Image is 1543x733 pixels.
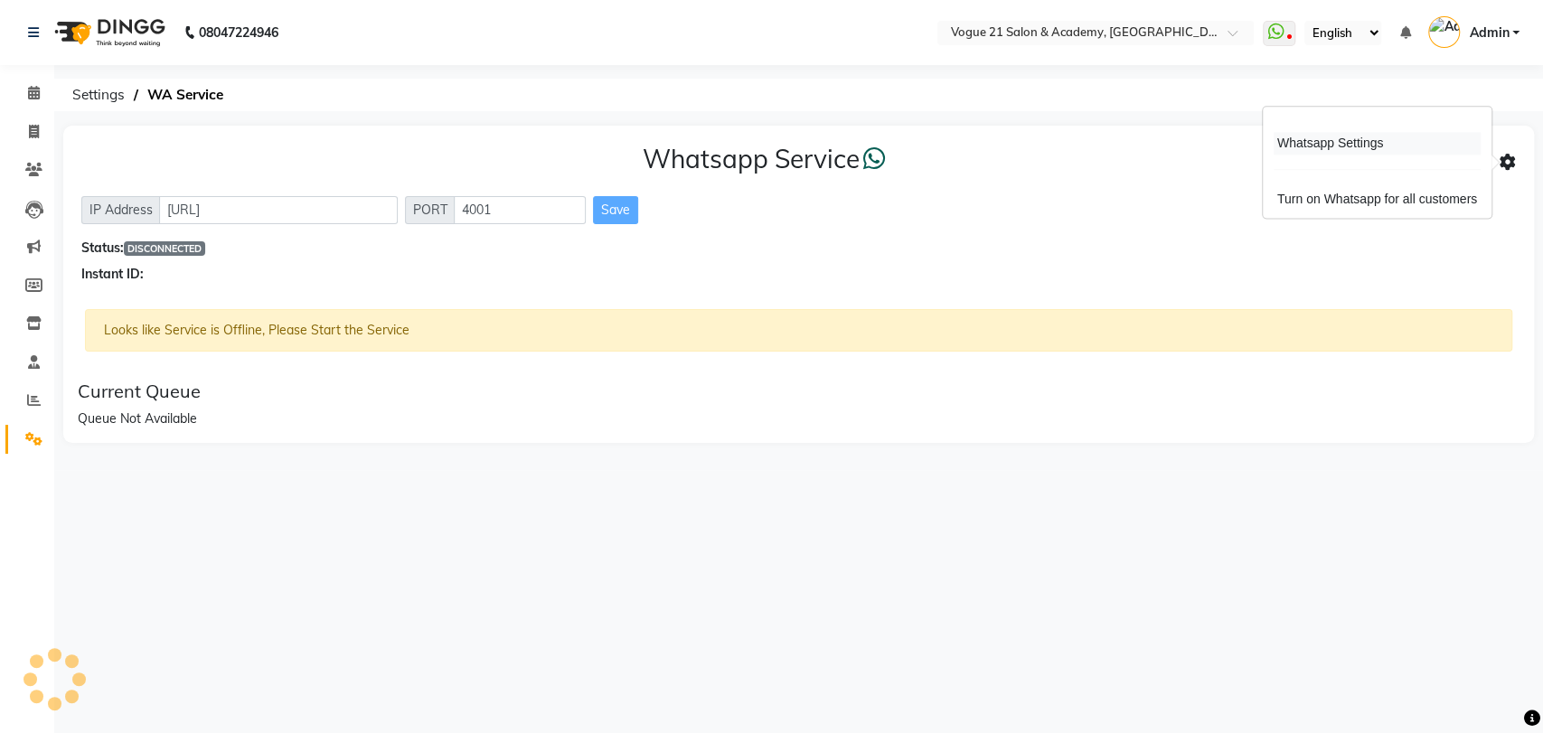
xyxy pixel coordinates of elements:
div: Current Queue [78,381,1519,402]
span: IP Address [81,196,161,224]
span: DISCONNECTED [124,241,205,256]
span: Admin [1469,23,1509,42]
img: Admin [1428,16,1460,48]
b: 08047224946 [199,7,278,58]
span: PORT [405,196,456,224]
input: Sizing example input [454,196,586,224]
div: Status: [81,239,1516,258]
div: Looks like Service is Offline, Please Start the Service [85,309,1512,352]
img: logo [46,7,170,58]
div: Whatsapp Settings [1274,132,1481,155]
div: Instant ID: [81,265,1516,284]
span: Settings [63,79,134,111]
div: Queue Not Available [78,409,1519,428]
div: Turn on Whatsapp for all customers [1274,188,1481,211]
input: Sizing example input [159,196,398,224]
span: WA Service [138,79,232,111]
h3: Whatsapp Service [643,144,886,174]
